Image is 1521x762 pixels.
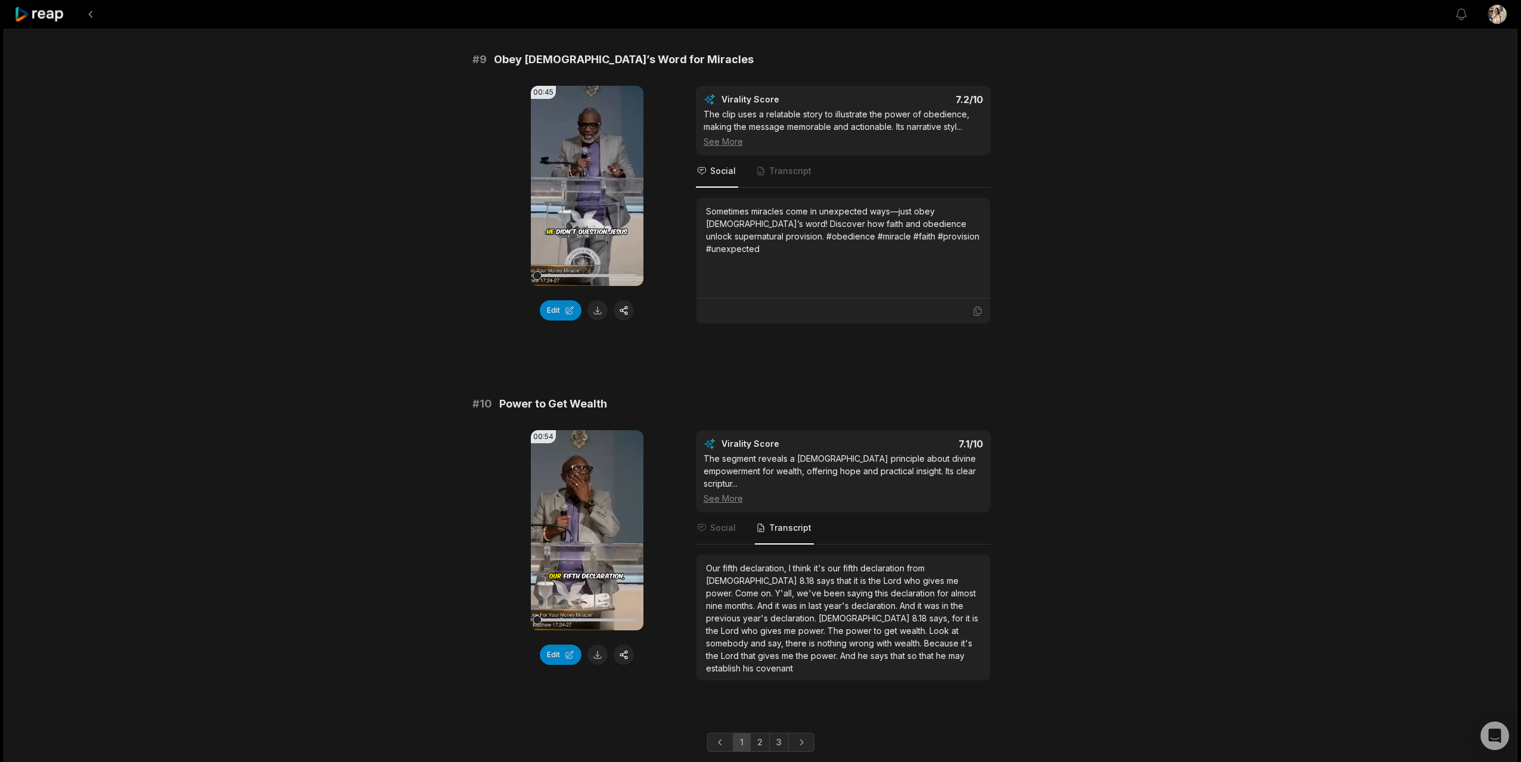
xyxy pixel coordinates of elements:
[740,563,789,573] span: declaration,
[814,563,828,573] span: it's
[706,663,743,673] span: establish
[907,651,919,661] span: so
[784,626,798,636] span: me
[874,626,884,636] span: to
[707,733,814,752] ul: Pagination
[735,588,761,598] span: Come
[706,576,800,586] span: [DEMOGRAPHIC_DATA]
[817,638,849,648] span: nothing
[851,601,900,611] span: declaration.
[843,563,860,573] span: fifth
[743,613,770,623] span: year's
[951,588,976,598] span: almost
[924,638,961,648] span: Because
[710,165,736,177] span: Social
[811,651,840,661] span: power.
[923,576,947,586] span: gives
[870,651,891,661] span: says
[706,588,735,598] span: power.
[907,563,925,573] span: from
[929,626,951,636] span: Look
[828,563,843,573] span: our
[775,588,797,598] span: Y'all,
[840,651,858,661] span: And
[721,626,741,636] span: Lord
[972,613,978,623] span: is
[884,626,900,636] span: get
[876,638,894,648] span: with
[947,576,959,586] span: me
[741,626,760,636] span: who
[494,51,754,68] span: Obey [DEMOGRAPHIC_DATA]’s Word for Miracles
[499,396,607,412] span: Power to Get Wealth
[817,576,837,586] span: says
[756,663,793,673] span: covenant
[769,165,811,177] span: Transcript
[919,651,936,661] span: that
[837,576,854,586] span: that
[1480,721,1509,750] div: Open Intercom Messenger
[800,601,808,611] span: in
[782,601,800,611] span: was
[875,588,891,598] span: this
[540,300,581,321] button: Edit
[948,651,965,661] span: may
[798,626,828,636] span: power.
[704,492,983,505] div: See More
[937,588,951,598] span: for
[891,651,907,661] span: that
[917,601,924,611] span: it
[721,94,850,105] div: Virality Score
[797,588,824,598] span: we've
[824,601,851,611] span: year's
[847,588,875,598] span: saying
[531,430,643,630] video: Your browser does not support mp4 format.
[824,588,847,598] span: been
[951,626,959,636] span: at
[951,601,963,611] span: the
[721,438,850,450] div: Virality Score
[741,651,758,661] span: that
[757,601,775,611] span: And
[855,438,983,450] div: 7.1 /10
[706,205,981,255] div: Sometimes miracles come in unexpected ways—just obey [DEMOGRAPHIC_DATA]’s word! Discover how fait...
[942,601,951,611] span: in
[768,638,786,648] span: say,
[696,155,991,188] nav: Tabs
[809,638,817,648] span: is
[540,645,581,665] button: Edit
[900,626,929,636] span: wealth.
[704,135,983,148] div: See More
[894,638,924,648] span: wealth.
[775,601,782,611] span: it
[721,651,741,661] span: Lord
[858,651,870,661] span: he
[793,563,814,573] span: think
[733,733,751,752] a: Page 1 is your current page
[704,452,983,505] div: The segment reveals a [DEMOGRAPHIC_DATA] principle about divine empowerment for wealth, offering ...
[472,396,492,412] span: # 10
[758,651,782,661] span: gives
[900,601,917,611] span: And
[952,613,966,623] span: for
[743,663,756,673] span: his
[706,638,751,648] span: somebody
[786,638,809,648] span: there
[710,522,736,534] span: Social
[782,651,796,661] span: me
[472,51,487,68] span: # 9
[706,601,725,611] span: nine
[760,626,784,636] span: gives
[723,563,740,573] span: fifth
[936,651,948,661] span: he
[904,576,923,586] span: who
[706,651,721,661] span: the
[706,613,743,623] span: previous
[704,108,983,148] div: The clip uses a relatable story to illustrate the power of obedience, making the message memorabl...
[531,86,643,286] video: Your browser does not support mp4 format.
[854,576,860,586] span: it
[750,733,770,752] a: Page 2
[819,613,912,623] span: [DEMOGRAPHIC_DATA]
[884,576,904,586] span: Lord
[761,588,775,598] span: on.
